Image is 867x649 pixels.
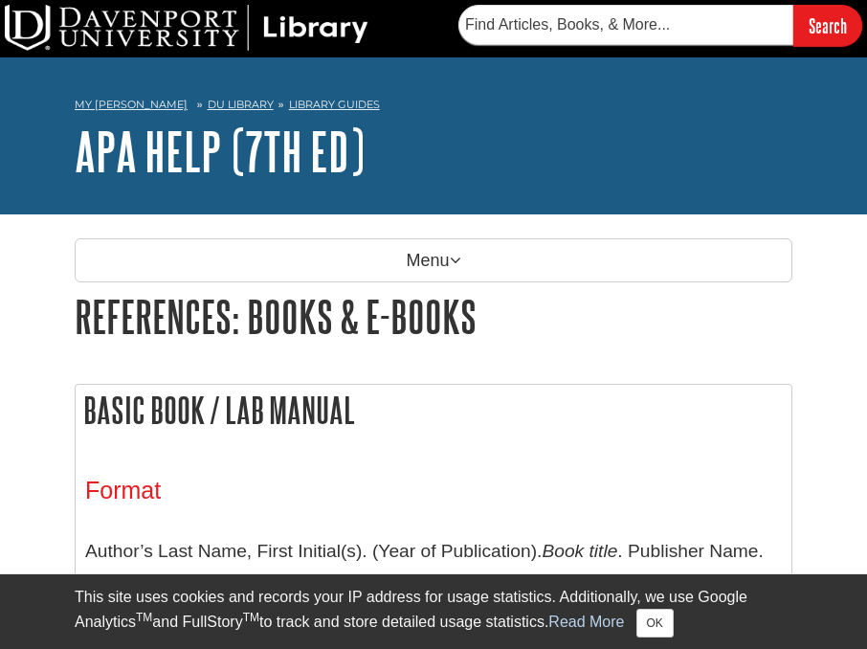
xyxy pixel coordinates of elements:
input: Search [793,5,862,46]
sup: TM [136,611,152,624]
form: Searches DU Library's articles, books, and more [458,5,862,46]
a: APA Help (7th Ed) [75,122,365,181]
a: Read More [548,614,624,630]
h2: Basic Book / Lab Manual [76,385,791,436]
a: DU Library [208,98,274,111]
i: Book title [542,541,617,561]
a: Library Guides [289,98,380,111]
button: Close [636,609,674,638]
h1: References: Books & E-books [75,292,792,341]
a: My [PERSON_NAME] [75,97,188,113]
p: Author’s Last Name, First Initial(s). (Year of Publication). . Publisher Name. [85,524,782,579]
nav: breadcrumb [75,92,792,123]
h3: Format [85,477,782,504]
img: DU Library [5,5,368,51]
div: This site uses cookies and records your IP address for usage statistics. Additionally, we use Goo... [75,586,792,638]
p: Menu [75,238,792,282]
input: Find Articles, Books, & More... [458,5,793,45]
sup: TM [243,611,259,624]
